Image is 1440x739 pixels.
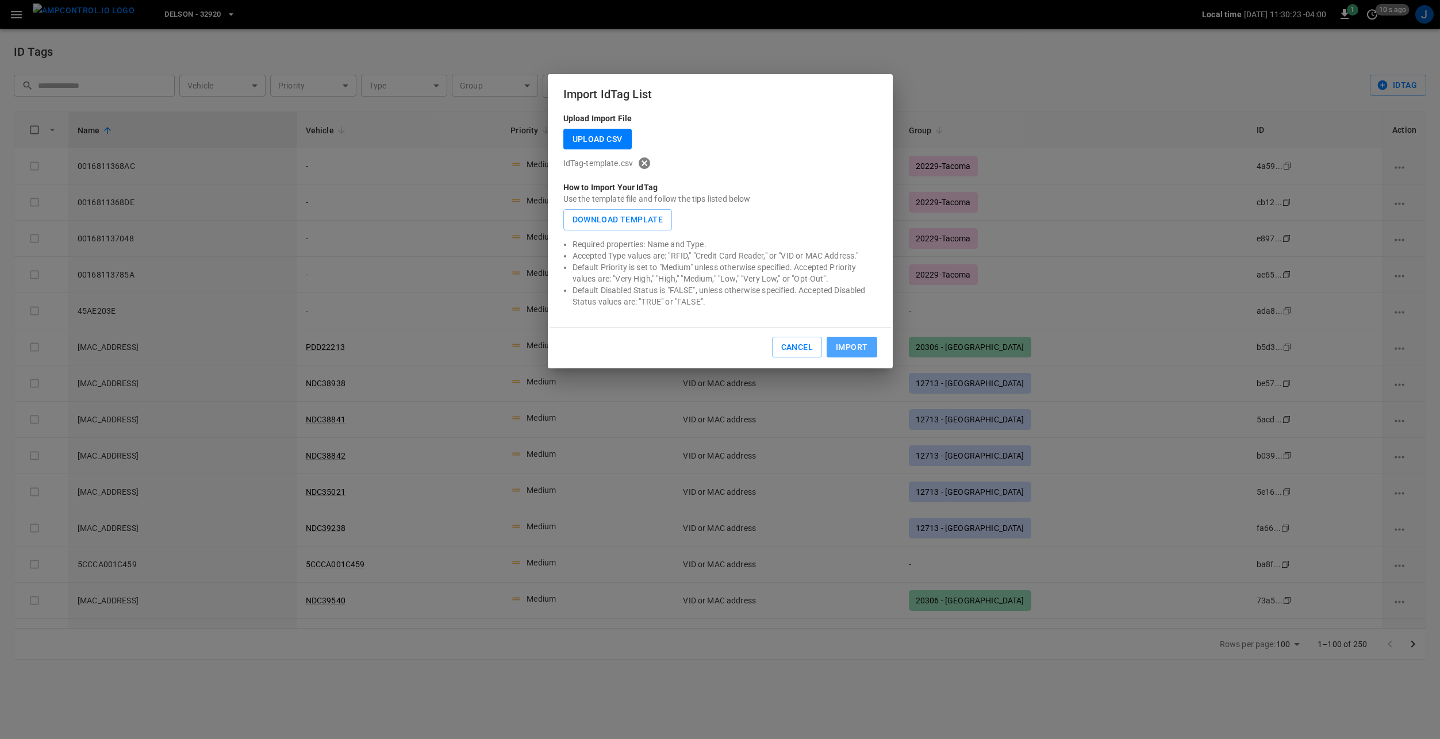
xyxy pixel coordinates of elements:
p: Upload Import File [563,113,877,124]
button: Cancel [772,337,822,358]
p: Default Disabled Status is "FALSE", unless otherwise specified. Accepted Disabled Status values a... [573,284,877,307]
p: Required properties: Name and Type. [573,238,877,250]
p: IdTag-template.csv [563,157,633,169]
p: How to Import Your IdTag [563,182,877,193]
p: Accepted Type values are: "RFID," "Credit Card Reader," or "VID or MAC Address." [573,250,877,261]
label: Upload CSV [563,129,632,150]
p: Use the template file and follow the tips listed below [563,193,877,205]
p: Default Priority is set to "Medium" unless otherwise specified. Accepted Priority values are: "Ve... [573,261,877,284]
button: Download Template [563,209,673,230]
h2: Import IdTag List [550,76,891,113]
button: Import [827,337,877,358]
